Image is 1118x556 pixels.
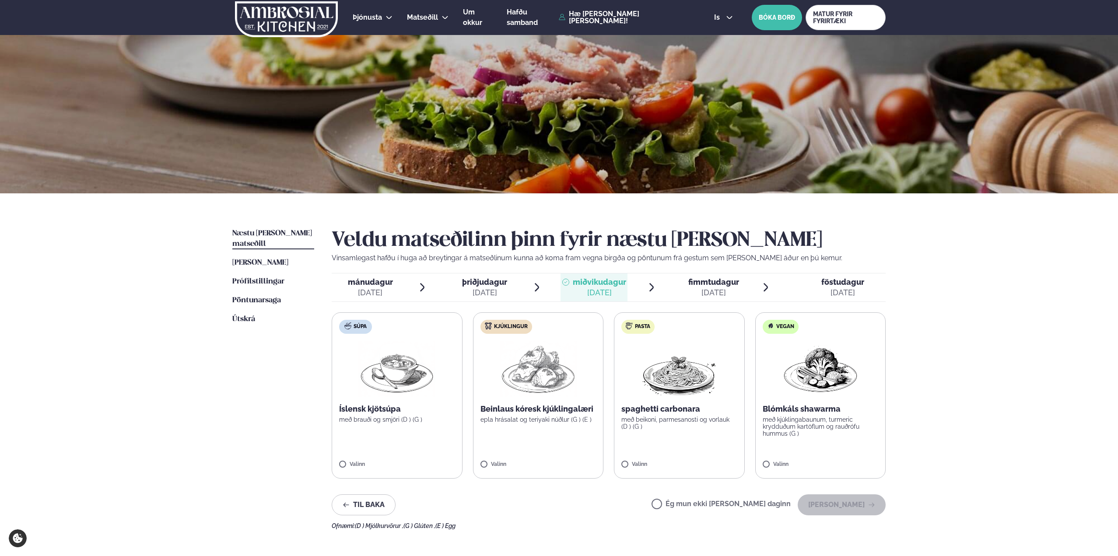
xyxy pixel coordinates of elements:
[763,404,879,414] p: Blómkáls shawarma
[621,404,737,414] p: spaghetti carbonara
[626,322,633,329] img: pasta.svg
[232,315,255,323] span: Útskrá
[232,278,284,285] span: Prófílstillingar
[714,14,722,21] span: is
[232,258,288,268] a: [PERSON_NAME]
[621,416,737,430] p: með beikoni, parmesanosti og vorlauk (D ) (G )
[782,341,859,397] img: Vegan.png
[358,341,435,397] img: Soup.png
[232,230,312,248] span: Næstu [PERSON_NAME] matseðill
[348,277,393,287] span: mánudagur
[500,341,577,397] img: Chicken-thighs.png
[485,322,492,329] img: chicken.svg
[332,494,396,515] button: Til baka
[463,8,482,27] span: Um okkur
[763,416,879,437] p: með kjúklingabaunum, turmeric krydduðum kartöflum og rauðrófu hummus (G )
[462,277,507,287] span: þriðjudagur
[339,404,455,414] p: Íslensk kjötsúpa
[776,323,794,330] span: Vegan
[752,5,802,30] button: BÓKA BORÐ
[407,13,438,21] span: Matseðill
[232,259,288,266] span: [PERSON_NAME]
[435,522,456,529] span: (E ) Egg
[234,1,339,37] img: logo
[463,7,492,28] a: Um okkur
[573,277,626,287] span: miðvikudagur
[573,287,626,298] div: [DATE]
[232,297,281,304] span: Pöntunarsaga
[641,341,718,397] img: Spagetti.png
[806,5,886,30] a: MATUR FYRIR FYRIRTÆKI
[688,287,739,298] div: [DATE]
[688,277,739,287] span: fimmtudagur
[232,228,314,249] a: Næstu [PERSON_NAME] matseðill
[332,522,886,529] div: Ofnæmi:
[480,416,596,423] p: epla hrásalat og teriyaki núðlur (G ) (E )
[232,314,255,325] a: Útskrá
[353,13,382,21] span: Þjónusta
[232,295,281,306] a: Pöntunarsaga
[332,253,886,263] p: Vinsamlegast hafðu í huga að breytingar á matseðlinum kunna að koma fram vegna birgða og pöntunum...
[462,287,507,298] div: [DATE]
[354,323,367,330] span: Súpa
[480,404,596,414] p: Beinlaus kóresk kjúklingalæri
[635,323,650,330] span: Pasta
[798,494,886,515] button: [PERSON_NAME]
[339,416,455,423] p: með brauði og smjöri (D ) (G )
[407,12,438,23] a: Matseðill
[707,14,740,21] button: is
[767,322,774,329] img: Vegan.svg
[559,10,694,24] a: Hæ [PERSON_NAME] [PERSON_NAME]!
[507,8,538,27] span: Hafðu samband
[355,522,403,529] span: (D ) Mjólkurvörur ,
[821,277,864,287] span: föstudagur
[348,287,393,298] div: [DATE]
[332,228,886,253] h2: Veldu matseðilinn þinn fyrir næstu [PERSON_NAME]
[353,12,382,23] a: Þjónusta
[494,323,528,330] span: Kjúklingur
[232,276,284,287] a: Prófílstillingar
[9,529,27,547] a: Cookie settings
[403,522,435,529] span: (G ) Glúten ,
[821,287,864,298] div: [DATE]
[507,7,554,28] a: Hafðu samband
[344,322,351,329] img: soup.svg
